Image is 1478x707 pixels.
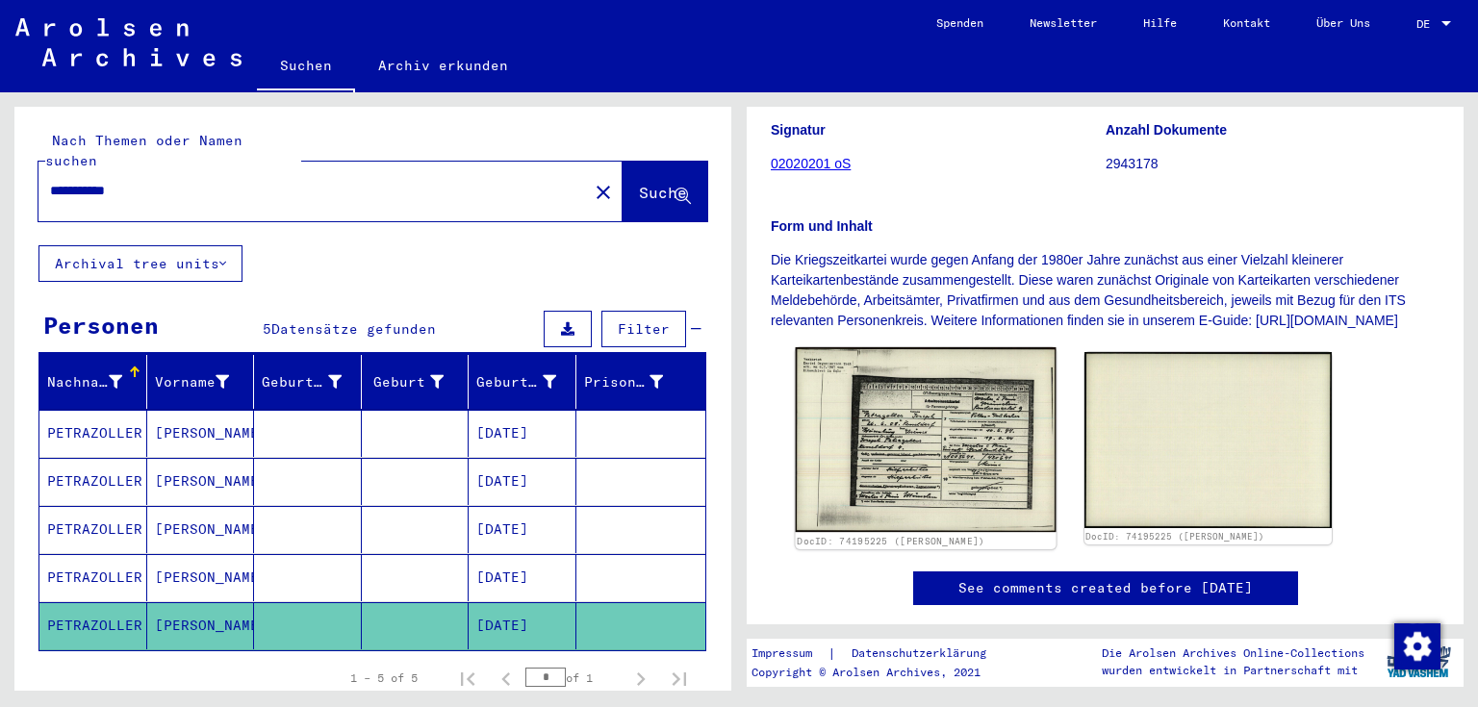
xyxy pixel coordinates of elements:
div: Vorname [155,366,254,397]
div: Geburtsname [262,366,366,397]
mat-cell: [DATE] [469,602,576,649]
mat-cell: PETRAZOLLER [39,410,147,457]
mat-cell: [PERSON_NAME] [147,410,255,457]
button: Previous page [487,659,525,697]
mat-cell: [PERSON_NAME] [147,506,255,553]
div: of 1 [525,669,622,687]
mat-cell: [PERSON_NAME] [147,602,255,649]
mat-cell: [PERSON_NAME] [147,554,255,601]
div: Geburt‏ [369,366,469,397]
p: 2943178 [1106,154,1440,174]
img: Zustimmung ändern [1394,623,1440,669]
mat-cell: [DATE] [469,410,576,457]
a: Datenschutzerklärung [836,644,1009,664]
b: Signatur [771,122,826,138]
span: Datensätze gefunden [271,320,436,338]
button: Filter [601,311,686,347]
mat-cell: [DATE] [469,458,576,505]
div: Nachname [47,372,122,392]
mat-cell: [PERSON_NAME] [147,458,255,505]
div: Geburt‏ [369,372,445,392]
mat-header-cell: Geburtsdatum [469,355,576,409]
div: Prisoner # [584,366,688,397]
button: First page [448,659,487,697]
button: Next page [622,659,660,697]
mat-header-cell: Prisoner # [576,355,706,409]
button: Suche [623,162,707,221]
b: Anzahl Dokumente [1106,122,1227,138]
p: wurden entwickelt in Partnerschaft mit [1102,662,1364,679]
p: Die Kriegszeitkartei wurde gegen Anfang der 1980er Jahre zunächst aus einer Vielzahl kleinerer Ka... [771,250,1440,331]
p: Copyright © Arolsen Archives, 2021 [752,664,1009,681]
span: DE [1416,17,1438,31]
mat-cell: PETRAZOLLER [39,602,147,649]
div: Geburtsdatum [476,372,556,392]
div: | [752,644,1009,664]
mat-cell: PETRAZOLLER [39,506,147,553]
div: Vorname [155,372,230,392]
mat-header-cell: Nachname [39,355,147,409]
mat-label: Nach Themen oder Namen suchen [45,132,242,169]
p: Die Arolsen Archives Online-Collections [1102,644,1364,662]
span: Filter [618,320,670,338]
span: 5 [263,320,271,338]
a: Suchen [257,42,355,92]
img: yv_logo.png [1383,638,1455,686]
mat-cell: [DATE] [469,506,576,553]
div: Nachname [47,366,146,397]
div: 1 – 5 of 5 [350,669,418,687]
button: Clear [584,172,623,211]
a: 02020201 oS [771,156,851,171]
a: See comments created before [DATE] [958,578,1253,598]
div: Personen [43,308,159,342]
mat-cell: [DATE] [469,554,576,601]
a: DocID: 74195225 ([PERSON_NAME]) [1085,531,1264,542]
img: 002.jpg [1084,352,1333,527]
div: Geburtsname [262,372,342,392]
mat-header-cell: Vorname [147,355,255,409]
button: Archival tree units [38,245,242,282]
mat-cell: PETRAZOLLER [39,554,147,601]
a: DocID: 74195225 ([PERSON_NAME]) [797,535,984,546]
b: Form und Inhalt [771,218,873,234]
span: Suche [639,183,687,202]
div: Geburtsdatum [476,366,580,397]
button: Last page [660,659,699,697]
a: Archiv erkunden [355,42,531,88]
img: Arolsen_neg.svg [15,18,242,66]
mat-cell: PETRAZOLLER [39,458,147,505]
mat-header-cell: Geburtsname [254,355,362,409]
mat-icon: close [592,181,615,204]
mat-header-cell: Geburt‏ [362,355,470,409]
div: Prisoner # [584,372,664,392]
img: 001.jpg [796,347,1056,532]
a: Impressum [752,644,828,664]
